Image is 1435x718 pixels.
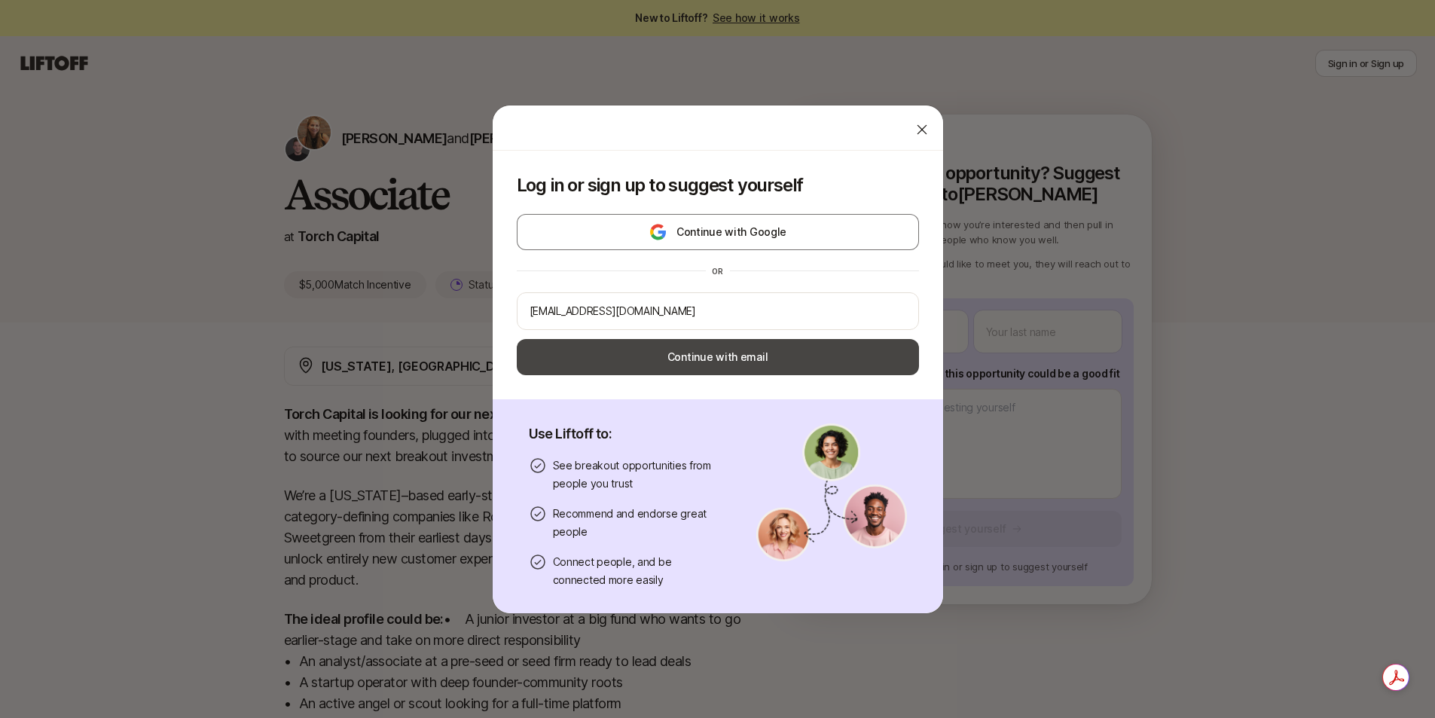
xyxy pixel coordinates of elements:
button: Continue with email [517,339,919,375]
img: signup-banner [756,423,907,562]
p: Use Liftoff to: [529,423,720,445]
p: Connect people, and be connected more easily [553,553,720,589]
p: Log in or sign up to suggest yourself [517,175,919,196]
img: google-logo [649,223,667,241]
p: Recommend and endorse great people [553,505,720,541]
div: or [706,265,730,277]
button: Continue with Google [517,214,919,250]
input: Your personal email address [530,302,906,320]
p: See breakout opportunities from people you trust [553,457,720,493]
